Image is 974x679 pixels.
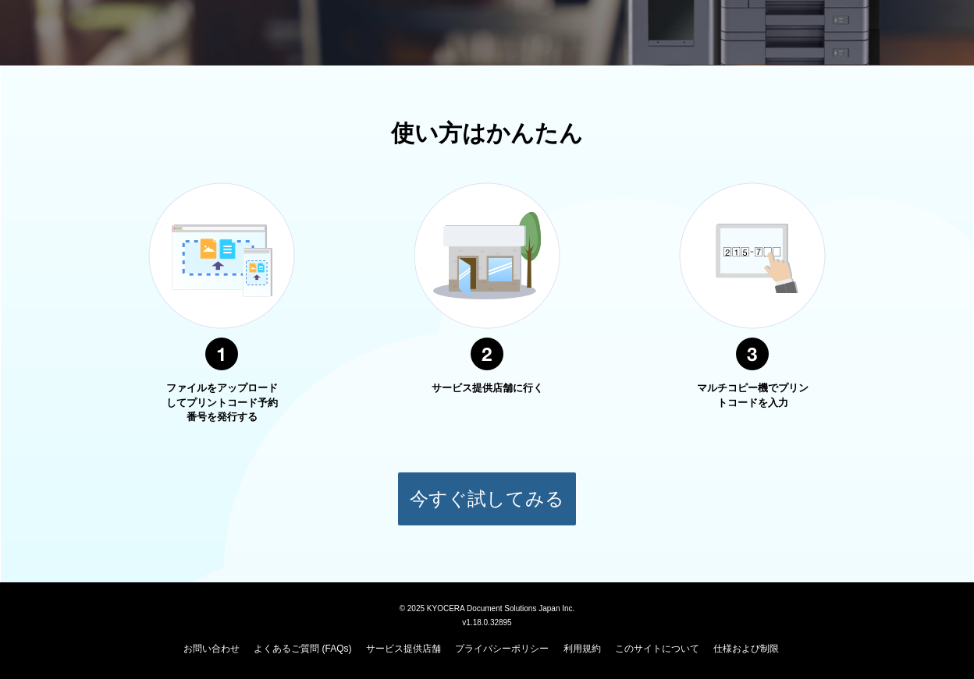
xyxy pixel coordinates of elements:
a: よくあるご質問 (FAQs) [254,643,351,654]
button: 今すぐ試してみる [397,472,577,526]
a: サービス提供店舗 [366,643,441,654]
p: マルチコピー機でプリントコードを入力 [694,381,811,410]
span: © 2025 KYOCERA Document Solutions Japan Inc. [400,603,575,613]
a: 仕様および制限 [713,643,779,654]
a: 利用規約 [563,643,601,654]
p: ファイルをアップロードしてプリントコード予約番号を発行する [163,381,280,425]
p: サービス提供店舗に行く [428,381,546,396]
span: v1.18.0.32895 [462,617,511,627]
a: プライバシーポリシー [455,643,549,654]
a: お問い合わせ [183,643,240,654]
a: このサイトについて [615,643,699,654]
